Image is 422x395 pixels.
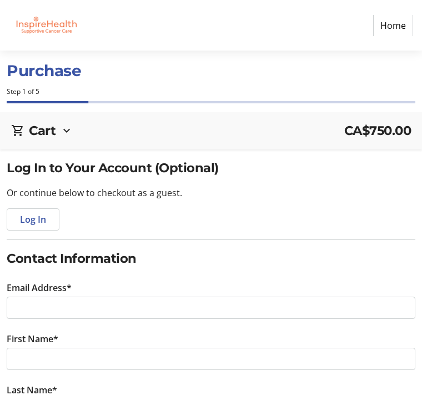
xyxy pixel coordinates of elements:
[20,213,46,226] span: Log In
[7,208,59,231] button: Log In
[344,121,411,140] span: CA$750.00
[7,158,415,177] h2: Log In to Your Account (Optional)
[7,87,415,97] div: Step 1 of 5
[29,121,56,140] h2: Cart
[7,332,58,346] label: First Name*
[7,186,415,199] p: Or continue below to checkout as a guest.
[7,249,415,268] h2: Contact Information
[373,15,413,36] a: Home
[11,121,411,140] div: CartCA$750.00
[9,4,83,46] img: InspireHealth Supportive Cancer Care's Logo
[7,59,415,82] h1: Purchase
[7,281,72,294] label: Email Address*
